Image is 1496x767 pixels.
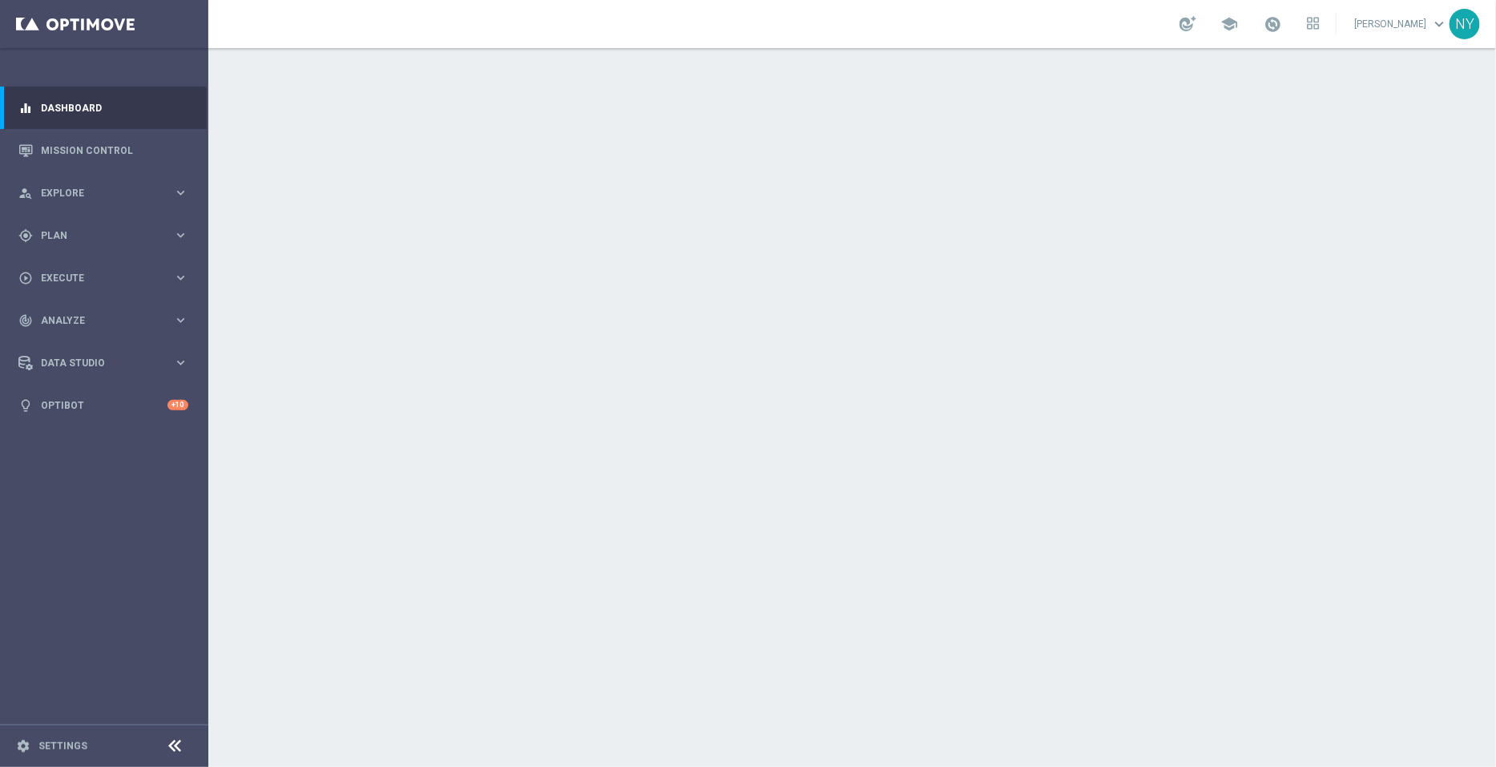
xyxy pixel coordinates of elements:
i: settings [16,739,30,753]
a: Settings [38,741,87,751]
button: equalizer Dashboard [18,102,189,115]
div: NY [1450,9,1480,39]
i: keyboard_arrow_right [173,313,188,328]
button: person_search Explore keyboard_arrow_right [18,187,189,200]
div: Explore [18,186,173,200]
span: Execute [41,273,173,283]
div: Optibot [18,384,188,426]
div: +10 [167,400,188,410]
div: Dashboard [18,87,188,129]
div: Execute [18,271,173,285]
span: Data Studio [41,358,173,368]
i: play_circle_outline [18,271,33,285]
a: Optibot [41,384,167,426]
div: Plan [18,228,173,243]
button: track_changes Analyze keyboard_arrow_right [18,314,189,327]
span: Analyze [41,316,173,325]
i: keyboard_arrow_right [173,355,188,370]
i: keyboard_arrow_right [173,270,188,285]
button: Mission Control [18,144,189,157]
div: Analyze [18,313,173,328]
button: Data Studio keyboard_arrow_right [18,357,189,369]
div: Mission Control [18,129,188,172]
a: [PERSON_NAME]keyboard_arrow_down [1353,12,1450,36]
button: gps_fixed Plan keyboard_arrow_right [18,229,189,242]
button: play_circle_outline Execute keyboard_arrow_right [18,272,189,285]
i: lightbulb [18,398,33,413]
a: Mission Control [41,129,188,172]
span: keyboard_arrow_down [1430,15,1448,33]
a: Dashboard [41,87,188,129]
div: Data Studio [18,356,173,370]
i: track_changes [18,313,33,328]
i: gps_fixed [18,228,33,243]
span: school [1220,15,1238,33]
i: keyboard_arrow_right [173,228,188,243]
i: equalizer [18,101,33,115]
span: Plan [41,231,173,240]
i: person_search [18,186,33,200]
i: keyboard_arrow_right [173,185,188,200]
button: lightbulb Optibot +10 [18,399,189,412]
span: Explore [41,188,173,198]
